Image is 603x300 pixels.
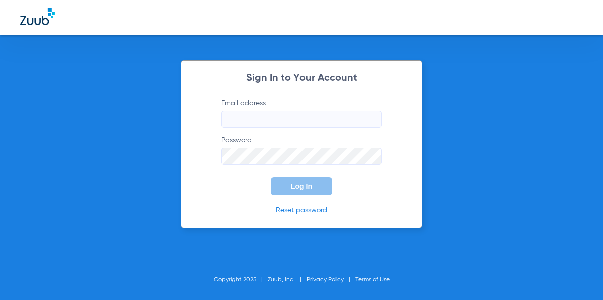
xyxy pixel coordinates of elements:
img: Zuub Logo [20,8,55,25]
label: Password [221,135,382,165]
label: Email address [221,98,382,128]
li: Copyright 2025 [214,275,268,285]
input: Email address [221,111,382,128]
a: Terms of Use [355,277,390,283]
input: Password [221,148,382,165]
button: Log In [271,177,332,195]
a: Reset password [276,207,327,214]
a: Privacy Policy [307,277,344,283]
span: Log In [291,182,312,190]
h2: Sign In to Your Account [206,73,397,83]
li: Zuub, Inc. [268,275,307,285]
